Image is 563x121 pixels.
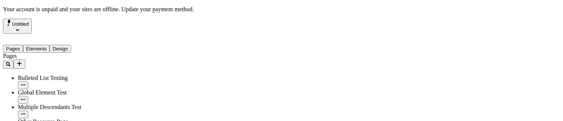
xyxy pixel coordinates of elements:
[13,59,25,69] button: Add new
[18,89,102,96] div: Global Element Test
[18,104,102,111] div: Multiple Descendants Test
[3,6,109,13] p: Cookie Test Route
[3,19,32,34] button: Select site
[12,21,29,27] span: Untitled
[23,45,50,53] button: Elements
[3,53,102,59] div: Pages
[121,6,194,12] span: Update your payment method.
[50,45,71,53] button: Design
[3,6,560,13] p: Your account is unpaid and your sites are offline.
[18,75,102,81] div: Bulleted List Testing
[3,45,23,53] button: Pages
